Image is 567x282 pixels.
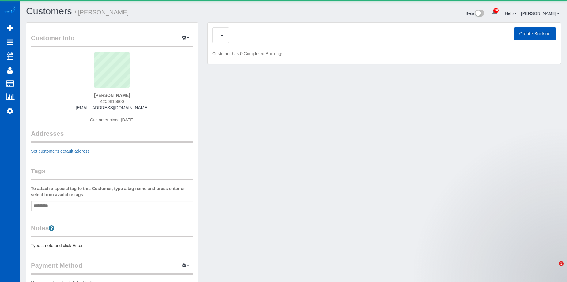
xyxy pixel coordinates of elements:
p: Customer has 0 Completed Bookings [212,51,556,57]
pre: Type a note and click Enter [31,242,193,249]
iframe: Intercom live chat [546,261,561,276]
strong: [PERSON_NAME] [94,93,130,98]
img: New interface [474,10,484,18]
small: / [PERSON_NAME] [75,9,129,16]
a: Help [505,11,517,16]
a: 28 [489,6,501,20]
legend: Notes [31,223,193,237]
a: Set customer's default address [31,149,90,154]
button: Create Booking [514,27,556,40]
span: 1 [559,261,564,266]
legend: Tags [31,166,193,180]
span: 28 [493,8,499,13]
label: To attach a special tag to this Customer, type a tag name and press enter or select from availabl... [31,185,193,198]
a: Customers [26,6,72,17]
a: [PERSON_NAME] [521,11,559,16]
a: [EMAIL_ADDRESS][DOMAIN_NAME] [76,105,148,110]
span: Customer since [DATE] [90,117,134,122]
legend: Customer Info [31,33,193,47]
legend: Payment Method [31,261,193,275]
span: 4256815900 [100,99,124,104]
a: Beta [466,11,485,16]
img: Automaid Logo [4,6,16,15]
